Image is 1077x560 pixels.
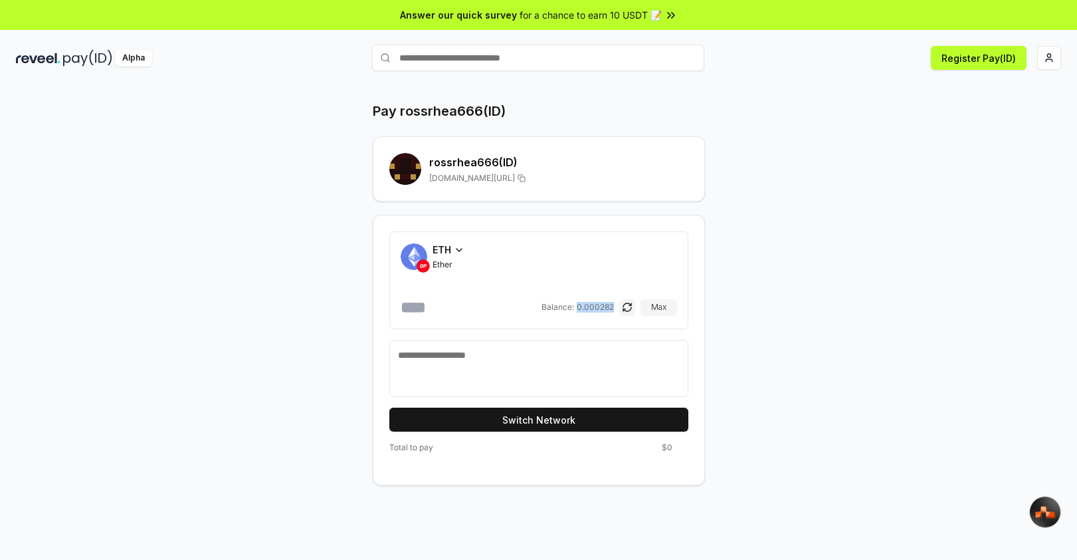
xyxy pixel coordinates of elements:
[640,299,677,315] button: Max
[63,50,112,67] img: pay_id
[1034,505,1056,519] img: svg+xml,%3Csvg%20xmlns%3D%22http%3A%2F%2Fwww.w3.org%2F2000%2Fsvg%22%20width%3D%2233%22%20height%3...
[541,302,574,313] span: Balance:
[400,8,517,22] span: Answer our quick survey
[931,46,1027,70] button: Register Pay(ID)
[389,442,433,453] span: Total to pay
[662,442,672,453] span: $0
[577,302,614,313] span: 0.000282
[429,154,688,170] h2: rossrhea666 (ID)
[16,50,60,67] img: reveel_dark
[389,408,688,432] button: Switch Network
[429,173,515,184] span: [DOMAIN_NAME][URL]
[433,243,451,257] span: ETH
[373,102,506,120] h1: Pay rossrhea666(ID)
[417,259,430,273] img: OP Mainnet
[520,8,662,22] span: for a chance to earn 10 USDT 📝
[115,50,152,67] div: Alpha
[401,243,427,270] img: Ether
[433,259,464,270] span: Ether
